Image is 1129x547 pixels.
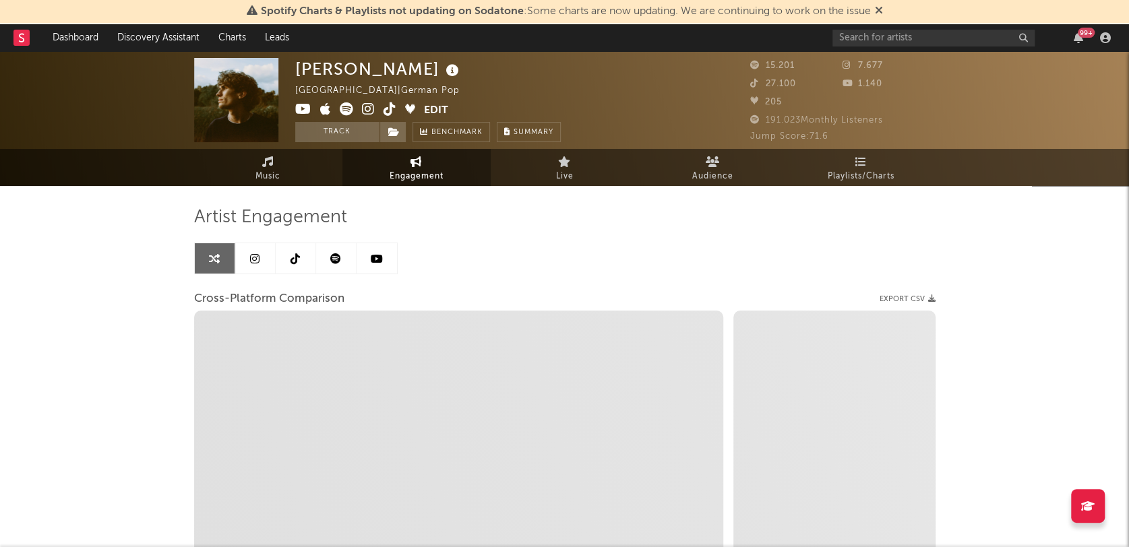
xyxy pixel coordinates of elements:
span: Live [556,168,574,185]
div: 99 + [1078,28,1095,38]
span: Spotify Charts & Playlists not updating on Sodatone [261,6,524,17]
span: Playlists/Charts [828,168,894,185]
span: 27.100 [750,79,796,88]
span: 205 [750,98,782,106]
a: Leads [255,24,299,51]
a: Dashboard [43,24,108,51]
span: 191.023 Monthly Listeners [750,116,883,125]
span: Music [255,168,280,185]
span: : Some charts are now updating. We are continuing to work on the issue [261,6,871,17]
a: Charts [209,24,255,51]
button: Track [295,122,379,142]
span: 15.201 [750,61,795,70]
a: Engagement [342,149,491,186]
button: Summary [497,122,561,142]
button: Edit [424,102,448,119]
a: Benchmark [413,122,490,142]
a: Playlists/Charts [787,149,936,186]
a: Audience [639,149,787,186]
button: 99+ [1074,32,1083,43]
span: Jump Score: 71.6 [750,132,828,141]
span: Artist Engagement [194,210,347,226]
div: [GEOGRAPHIC_DATA] | German Pop [295,83,475,99]
span: 1.140 [843,79,882,88]
input: Search for artists [832,30,1035,46]
span: Engagement [390,168,444,185]
span: Cross-Platform Comparison [194,291,344,307]
button: Export CSV [880,295,936,303]
span: 7.677 [843,61,883,70]
a: Music [194,149,342,186]
span: Summary [514,129,553,136]
span: Audience [692,168,733,185]
a: Discovery Assistant [108,24,209,51]
span: Benchmark [431,125,483,141]
a: Live [491,149,639,186]
div: [PERSON_NAME] [295,58,462,80]
span: Dismiss [875,6,883,17]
